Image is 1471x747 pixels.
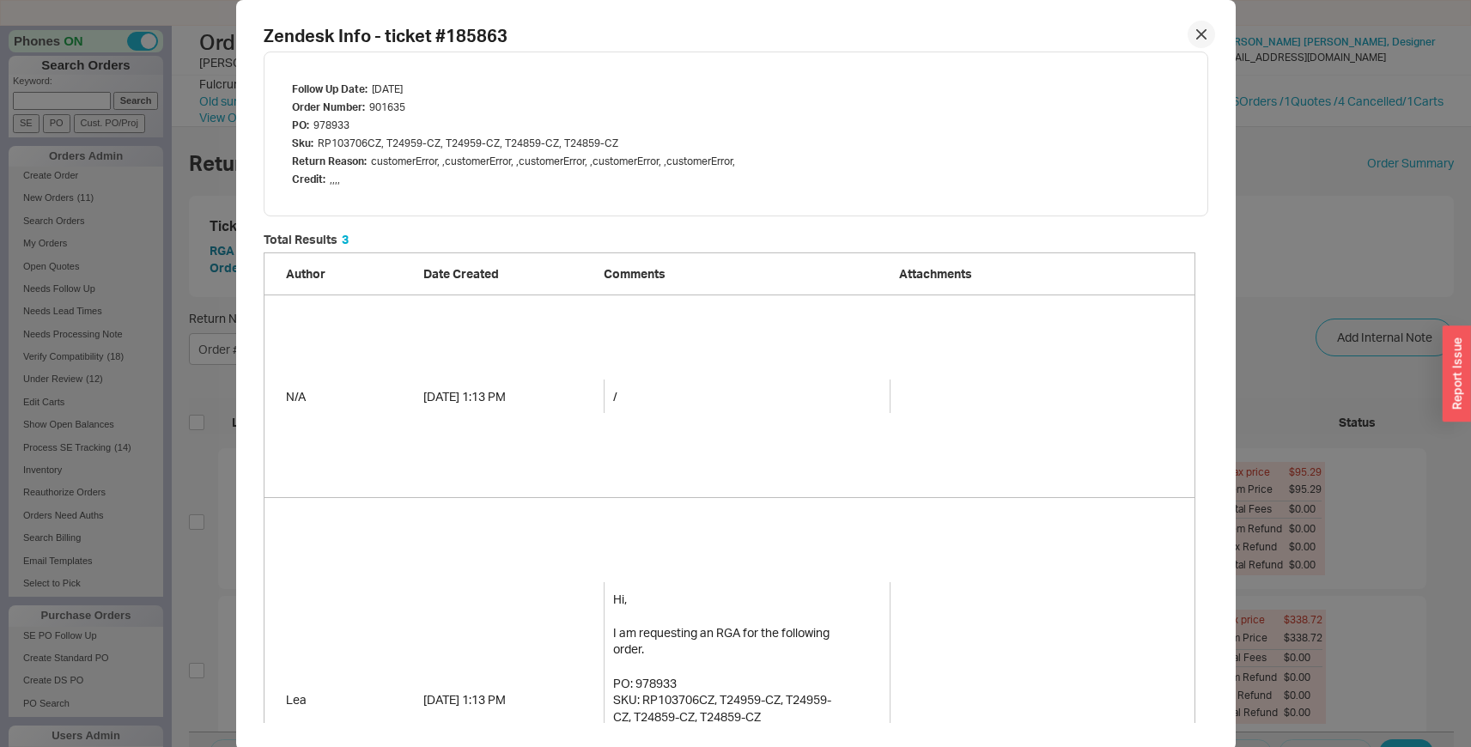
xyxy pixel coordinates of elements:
div: 8/19/25 1:13 PM [423,691,595,708]
div: 8/19/25 1:13 PM [423,388,595,405]
span: ,,,, [330,173,340,185]
span: Attachments [899,266,972,281]
span: Author [286,266,325,281]
span: PO : [292,118,309,131]
span: [DATE] [372,82,403,95]
span: Credit : [292,173,325,185]
h2: Zendesk Info - ticket # 185863 [264,27,1208,45]
div: N/A [286,388,415,405]
span: 978933 [313,118,350,131]
span: Comments [604,266,666,281]
span: Follow Up Date : [292,82,368,95]
span: customerError, ,customerError, ,customerError, ,customerError, ,customerError, [371,155,735,167]
div: / [613,388,617,405]
span: Sku : [292,137,313,149]
span: 3 [342,232,349,246]
span: Return Reason : [292,155,367,167]
div: Lea [286,691,415,708]
span: Date Created [423,266,499,281]
h5: Total Results [264,234,349,246]
span: Order Number : [292,100,365,113]
span: RP103706CZ, T24959-CZ, T24959-CZ, T24859-CZ, T24859-CZ [318,137,618,149]
span: 901635 [369,100,405,113]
